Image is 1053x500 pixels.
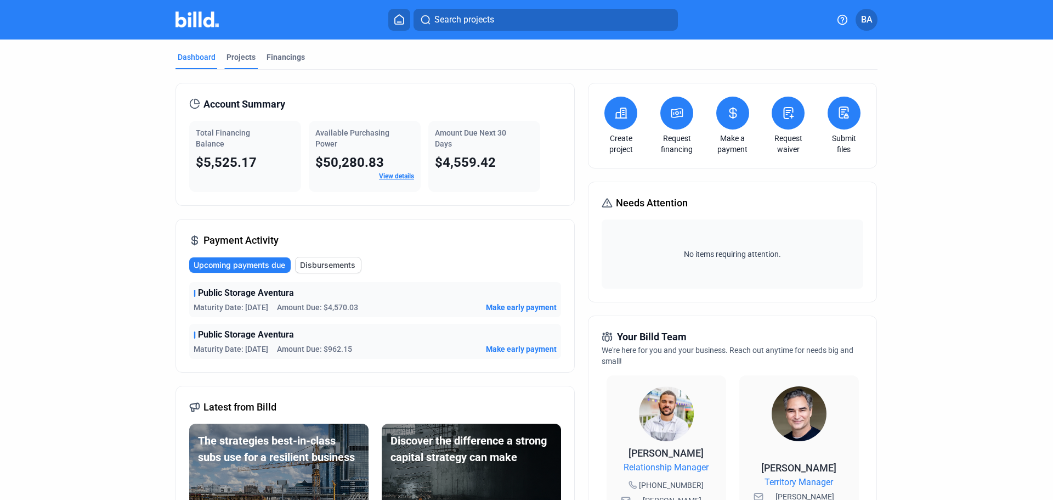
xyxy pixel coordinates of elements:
[486,344,557,355] button: Make early payment
[602,133,640,155] a: Create project
[486,302,557,313] button: Make early payment
[379,172,414,180] a: View details
[624,461,709,474] span: Relationship Manager
[856,9,877,31] button: BA
[769,133,807,155] a: Request waiver
[616,195,688,211] span: Needs Attention
[175,12,219,27] img: Billd Company Logo
[267,52,305,63] div: Financings
[861,13,873,26] span: BA
[761,462,836,474] span: [PERSON_NAME]
[198,328,294,341] span: Public Storage Aventura
[606,249,858,260] span: No items requiring attention.
[227,52,256,63] div: Projects
[203,400,276,415] span: Latest from Billd
[277,344,352,355] span: Amount Due: $962.15
[194,344,268,355] span: Maturity Date: [DATE]
[602,346,853,366] span: We're here for you and your business. Reach out anytime for needs big and small!
[189,257,291,273] button: Upcoming payments due
[765,476,833,489] span: Territory Manager
[629,447,704,459] span: [PERSON_NAME]
[194,302,268,313] span: Maturity Date: [DATE]
[414,9,678,31] button: Search projects
[435,155,496,170] span: $4,559.42
[300,260,355,271] span: Disbursements
[196,128,250,148] span: Total Financing Balance
[639,480,704,491] span: [PHONE_NUMBER]
[277,302,358,313] span: Amount Due: $4,570.03
[178,52,216,63] div: Dashboard
[390,432,552,465] div: Discover the difference a strong capital strategy can make
[825,133,863,155] a: Submit files
[435,128,506,148] span: Amount Due Next 30 Days
[203,97,285,112] span: Account Summary
[315,128,389,148] span: Available Purchasing Power
[198,432,360,465] div: The strategies best-in-class subs use for a resilient business
[772,386,826,441] img: Territory Manager
[198,286,294,300] span: Public Storage Aventura
[194,260,285,271] span: Upcoming payments due
[617,329,687,345] span: Your Billd Team
[714,133,752,155] a: Make a payment
[639,386,694,441] img: Relationship Manager
[434,13,494,26] span: Search projects
[295,257,361,273] button: Disbursements
[315,155,384,170] span: $50,280.83
[196,155,257,170] span: $5,525.17
[658,133,696,155] a: Request financing
[203,233,279,248] span: Payment Activity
